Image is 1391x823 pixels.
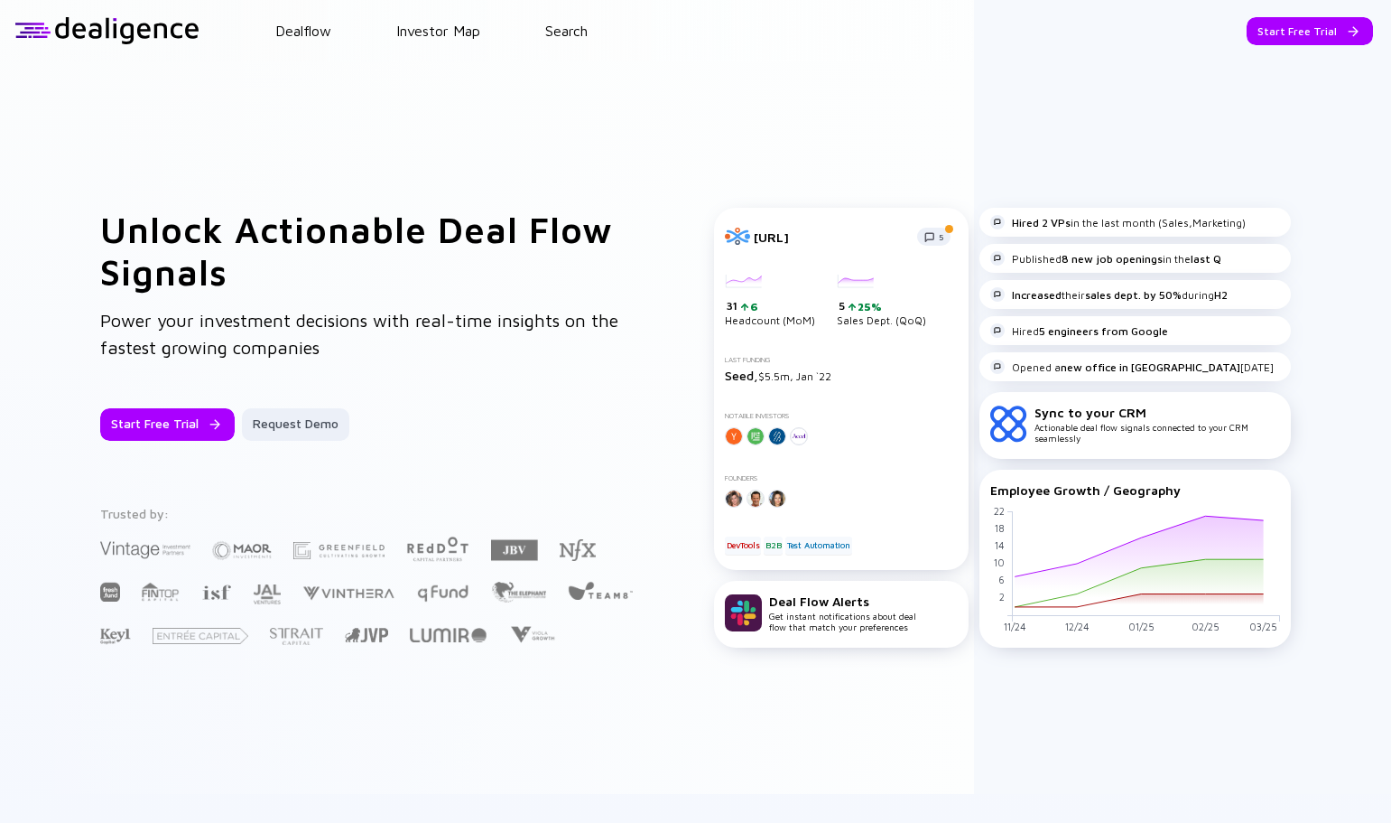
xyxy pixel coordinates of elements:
[764,537,783,555] div: B2B
[990,251,1221,266] div: Published in the
[1065,621,1090,632] tspan: 12/24
[293,542,385,559] img: Greenfield Partners
[725,412,958,420] div: Notable Investors
[990,215,1246,229] div: in the last month (Sales,Marketing)
[100,539,190,560] img: Vintage Investment Partners
[994,556,1005,568] tspan: 10
[1247,17,1373,45] button: Start Free Trial
[1034,405,1280,444] div: Actionable deal flow signals connected to your CRM seamlessly
[990,323,1168,338] div: Hired
[410,628,487,642] img: Lumir Ventures
[416,582,469,603] img: Q Fund
[748,300,758,313] div: 6
[1192,621,1219,632] tspan: 02/25
[491,538,538,562] img: JBV Capital
[1062,252,1163,266] strong: 8 new job openings
[990,482,1280,498] div: Employee Growth / Geography
[1249,621,1277,632] tspan: 03/25
[839,299,926,313] div: 5
[1085,288,1182,302] strong: sales dept. by 50%
[270,628,323,645] img: Strait Capital
[100,408,235,441] button: Start Free Trial
[1061,360,1240,374] strong: new office in [GEOGRAPHIC_DATA]
[725,356,958,364] div: Last Funding
[508,626,556,643] img: Viola Growth
[990,287,1228,302] div: their during
[212,536,272,566] img: Maor Investments
[491,582,546,603] img: The Elephant
[560,539,596,561] img: NFX
[769,594,916,632] div: Get instant notifications about deal flow that match your preferences
[1039,324,1168,338] strong: 5 engineers from Google
[1128,621,1155,632] tspan: 01/25
[302,585,394,602] img: Vinthera
[999,591,1005,603] tspan: 2
[727,299,815,313] div: 31
[995,539,1005,551] tspan: 14
[990,360,1274,374] div: Opened a [DATE]
[100,208,642,293] h1: Unlock Actionable Deal Flow Signals
[725,368,758,383] span: Seed,
[153,628,248,644] img: Entrée Capital
[142,582,180,602] img: FINTOP Capital
[725,275,815,327] div: Headcount (MoM)
[754,229,906,245] div: [URL]
[837,275,926,327] div: Sales Dept. (QoQ)
[100,310,618,358] span: Power your investment decisions with real-time insights on the fastest growing companies
[1012,288,1062,302] strong: Increased
[406,533,469,563] img: Red Dot Capital Partners
[242,408,349,441] button: Request Demo
[545,23,588,39] a: Search
[998,574,1005,585] tspan: 6
[201,584,231,600] img: Israel Secondary Fund
[345,628,388,642] img: Jerusalem Venture Partners
[100,628,131,645] img: Key1 Capital
[769,594,916,609] div: Deal Flow Alerts
[725,368,958,383] div: $5.5m, Jan `22
[100,506,636,521] div: Trusted by:
[1012,216,1071,229] strong: Hired 2 VPs
[568,581,633,600] img: Team8
[994,505,1005,517] tspan: 22
[725,474,958,482] div: Founders
[995,522,1005,534] tspan: 18
[396,23,480,39] a: Investor Map
[725,537,761,555] div: DevTools
[1034,405,1280,420] div: Sync to your CRM
[856,300,882,313] div: 25%
[1214,288,1228,302] strong: H2
[1004,621,1026,632] tspan: 11/24
[1191,252,1221,266] strong: last Q
[785,537,852,555] div: Test Automation
[253,585,281,604] img: JAL Ventures
[275,23,331,39] a: Dealflow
